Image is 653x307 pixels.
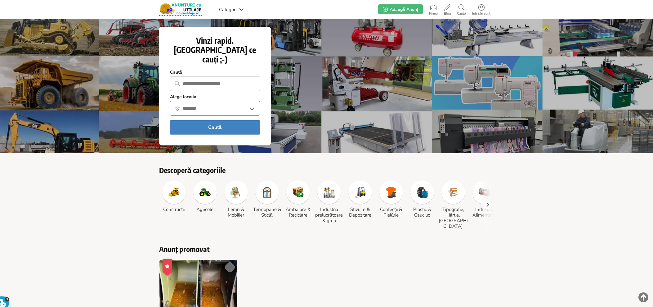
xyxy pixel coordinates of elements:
strong: Alege locația [170,94,197,100]
img: Termopane & Sticlă [262,187,273,198]
h2: Anunț promovat [159,245,494,253]
span: Categorii [219,7,237,13]
img: Plastic & Cauciuc [417,187,428,198]
h3: Construcții [159,207,189,212]
span: Adaugă Anunț [390,7,418,12]
span: Blog [441,12,454,16]
a: Categorii [217,5,245,14]
button: Caută [170,120,260,135]
a: Caută [454,3,469,16]
a: Termopane & Sticlă Termopane & Sticlă [252,181,282,218]
img: Construcții [168,187,180,198]
img: Stivuire & Depozitare [355,187,366,198]
h1: Vinzi rapid. [GEOGRAPHIC_DATA] ce cauți ;-) [170,36,260,64]
img: scroll-to-top.png [638,292,648,302]
a: Blog [441,3,454,16]
img: Anunturi-Utilaje.RO [159,3,202,16]
a: Industria Alimentară Industria Alimentară [469,181,499,218]
a: Stivuire & Depozitare Stivuire & Depozitare [345,181,375,218]
h3: Termopane & Sticlă [252,207,282,218]
h3: Stivuire & Depozitare [345,207,375,218]
a: Agricole Agricole [190,181,220,212]
a: Construcții Construcții [159,181,189,212]
a: Lemn & Mobilier Lemn & Mobilier [221,181,251,218]
img: Agricole [199,187,211,198]
a: Plastic & Cauciuc Plastic & Cauciuc [407,181,437,218]
span: Caută [454,12,469,16]
h3: Confecții & Pielărie [376,207,406,218]
img: Lemn & Mobilier [230,187,242,198]
h3: Agricole [190,207,220,212]
a: Confecții & Pielărie Confecții & Pielărie [376,181,406,218]
span: Firme [426,12,441,16]
span: Intră în cont [469,12,494,16]
a: Firme [426,3,441,16]
h3: Tipografie, Hârtie, [GEOGRAPHIC_DATA] [438,207,468,229]
img: Confecții & Pielărie [386,187,397,198]
h3: Industria prelucrătoare & grea [314,207,344,223]
h3: Ambalare & Reciclare [283,207,313,218]
span: 3 [5,297,10,302]
a: Industria prelucrătoare & grea Industria prelucrătoare & grea [314,181,344,223]
strong: Caută [170,70,182,75]
a: Intră în cont [469,3,494,16]
a: Ambalare & Reciclare Ambalare & Reciclare [283,181,313,218]
img: Ambalare & Reciclare [293,187,304,198]
a: Adaugă Anunț [378,4,423,14]
img: Industria prelucrătoare & grea [324,187,335,198]
h3: Industria Alimentară [469,207,499,218]
img: Tipografie, Hârtie, Carton [448,187,459,198]
a: Salvează Favorit [224,261,236,273]
h3: Lemn & Mobilier [221,207,251,218]
h3: Plastic & Cauciuc [407,207,437,218]
h2: Descoperă categoriile [159,166,494,174]
a: Tipografie, Hârtie, Carton Tipografie, Hârtie, [GEOGRAPHIC_DATA] [438,181,468,229]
